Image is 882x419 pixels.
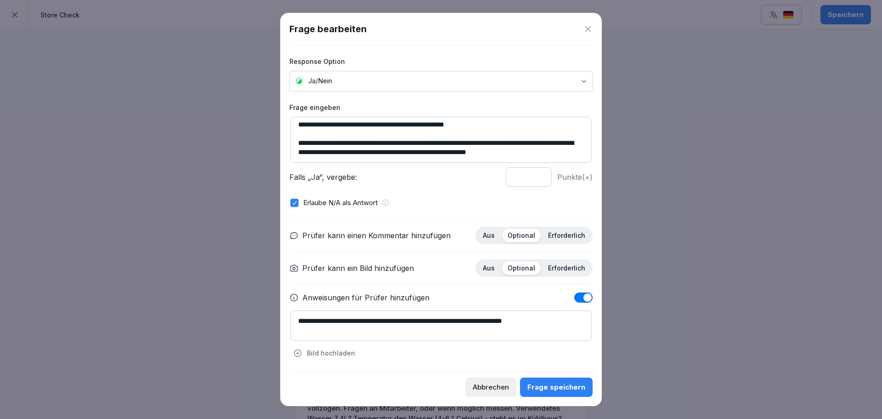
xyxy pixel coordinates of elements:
[302,292,430,303] p: Anweisungen für Prüfer hinzufügen
[483,231,495,240] p: Aus
[303,198,378,208] p: Erlaube N/A als Antwort
[527,382,585,392] div: Frage speichern
[520,378,593,397] button: Frage speichern
[465,378,516,397] button: Abbrechen
[302,263,414,274] p: Prüfer kann ein Bild hinzufügen
[473,382,509,392] div: Abbrechen
[548,231,585,240] p: Erforderlich
[289,172,500,183] p: Falls „Ja“, vergebe:
[557,172,593,183] p: Punkte (+)
[289,57,593,66] label: Response Option
[289,22,367,36] h1: Frage bearbeiten
[289,103,593,112] label: Frage eingeben
[302,230,451,241] p: Prüfer kann einen Kommentar hinzufügen
[508,231,535,240] p: Optional
[483,264,495,272] p: Aus
[307,348,355,358] p: Bild hochladen
[548,264,585,272] p: Erforderlich
[508,264,535,272] p: Optional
